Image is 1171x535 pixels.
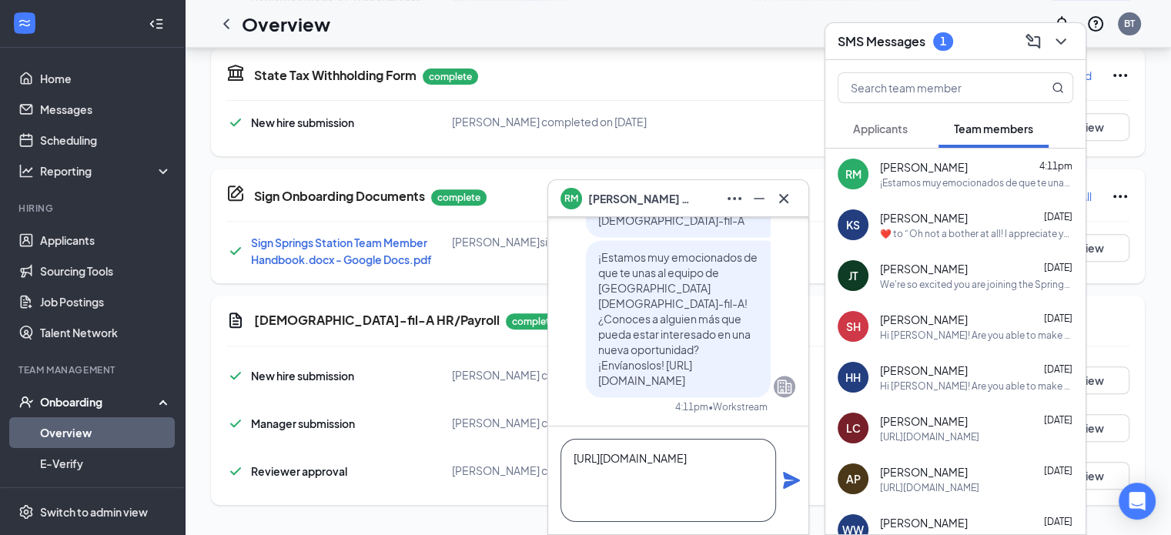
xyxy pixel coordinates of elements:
[880,176,1073,189] div: ¡Estamos muy emocionados de que te unas al equipo de [GEOGRAPHIC_DATA] [DEMOGRAPHIC_DATA]-fil-A! ...
[40,504,148,520] div: Switch to admin view
[846,319,861,334] div: SH
[880,413,968,429] span: [PERSON_NAME]
[1044,516,1072,527] span: [DATE]
[560,439,776,522] textarea: [URL][DOMAIN_NAME]
[18,202,169,215] div: Hiring
[1124,17,1135,30] div: BT
[598,250,758,387] span: ¡Estamos muy emocionados de que te unas al equipo de [GEOGRAPHIC_DATA] [DEMOGRAPHIC_DATA]-fil-A! ...
[782,471,801,490] svg: Plane
[880,159,968,175] span: [PERSON_NAME]
[588,190,696,207] span: [PERSON_NAME] Mulet
[452,416,647,430] span: [PERSON_NAME] completed on [DATE]
[880,464,968,480] span: [PERSON_NAME]
[40,394,159,410] div: Onboarding
[1052,113,1129,141] button: View
[838,33,925,50] h3: SMS Messages
[880,329,1073,342] div: Hi [PERSON_NAME]! Are you able to make orientation [DATE] form 3-5pm?
[725,189,744,208] svg: Ellipses
[675,400,708,413] div: 4:11pm
[226,462,245,480] svg: Checkmark
[954,122,1033,135] span: Team members
[1021,29,1046,54] button: ComposeMessage
[845,369,861,385] div: HH
[838,73,1021,102] input: Search team member
[845,166,862,182] div: RM
[853,122,908,135] span: Applicants
[880,430,979,443] div: [URL][DOMAIN_NAME]
[149,16,164,32] svg: Collapse
[40,317,172,348] a: Talent Network
[40,94,172,125] a: Messages
[775,377,794,396] svg: Company
[40,417,172,448] a: Overview
[1052,15,1071,33] svg: Notifications
[254,188,425,205] h5: Sign Onboarding Documents
[40,479,172,510] a: Onboarding Documents
[708,400,768,413] span: • Workstream
[775,189,793,208] svg: Cross
[18,363,169,376] div: Team Management
[1044,262,1072,273] span: [DATE]
[226,366,245,385] svg: Checkmark
[452,368,647,382] span: [PERSON_NAME] completed on [DATE]
[880,380,1073,393] div: Hi [PERSON_NAME]! Are you able to make orientation [DATE] form 3-5pm?
[251,416,355,430] span: Manager submission
[251,369,354,383] span: New hire submission
[217,15,236,33] svg: ChevronLeft
[254,67,417,84] h5: State Tax Withholding Form
[40,286,172,317] a: Job Postings
[1052,32,1070,51] svg: ChevronDown
[1044,414,1072,426] span: [DATE]
[251,115,354,129] span: New hire submission
[431,189,487,206] p: complete
[1111,66,1129,85] svg: Ellipses
[254,312,500,329] h5: [DEMOGRAPHIC_DATA]-fil-A HR/Payroll
[251,236,432,266] a: Sign Springs Station Team Member Handbook.docx - Google Docs.pdf
[18,394,34,410] svg: UserCheck
[880,363,968,378] span: [PERSON_NAME]
[452,463,647,477] span: [PERSON_NAME] completed on [DATE]
[226,242,245,260] svg: Checkmark
[880,227,1073,240] div: ​❤️​ to “ Oh not a bother at all! I appreciate you [PERSON_NAME]! So happy you are on our team 😀 ”
[40,63,172,94] a: Home
[40,125,172,155] a: Scheduling
[40,163,172,179] div: Reporting
[18,504,34,520] svg: Settings
[848,268,858,283] div: JT
[880,278,1073,291] div: We're so excited you are joining the Springs Station [DEMOGRAPHIC_DATA]-fil-Ateam ! Do you know a...
[1052,414,1129,442] button: View
[226,113,245,132] svg: Checkmark
[846,420,861,436] div: LC
[242,11,330,37] h1: Overview
[40,256,172,286] a: Sourcing Tools
[17,15,32,31] svg: WorkstreamLogo
[722,186,747,211] button: Ellipses
[880,515,968,530] span: [PERSON_NAME]
[940,35,946,48] div: 1
[1052,82,1064,94] svg: MagnifyingGlass
[18,163,34,179] svg: Analysis
[1049,29,1073,54] button: ChevronDown
[880,312,968,327] span: [PERSON_NAME]
[846,217,860,232] div: KS
[1052,462,1129,490] button: View
[452,234,753,249] div: [PERSON_NAME] signed on [DATE]
[506,313,561,329] p: complete
[1044,465,1072,476] span: [DATE]
[1052,234,1129,262] button: View
[226,311,245,329] svg: Document
[771,186,796,211] button: Cross
[1024,32,1042,51] svg: ComposeMessage
[40,448,172,479] a: E-Verify
[1044,211,1072,222] span: [DATE]
[1044,363,1072,375] span: [DATE]
[880,261,968,276] span: [PERSON_NAME]
[1039,160,1072,172] span: 4:11pm
[226,414,245,433] svg: Checkmark
[452,115,647,129] span: [PERSON_NAME] completed on [DATE]
[40,225,172,256] a: Applicants
[1111,187,1129,206] svg: Ellipses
